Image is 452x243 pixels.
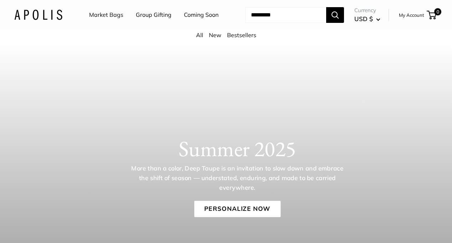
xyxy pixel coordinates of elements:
button: USD $ [354,13,380,25]
a: 0 [427,11,436,19]
span: USD $ [354,15,373,23]
button: Search [326,7,344,23]
img: Apolis [14,10,62,20]
h1: Summer 2025 [36,136,438,162]
p: More than a color, Deep Taupe is an invitation to slow down and embrace the shift of season — und... [127,164,348,193]
a: Bestsellers [227,31,256,39]
a: All [196,31,203,39]
a: Coming Soon [184,10,219,20]
a: Personalize Now [194,201,281,217]
a: My Account [399,11,424,19]
span: Currency [354,5,380,15]
span: 0 [434,8,441,15]
a: Group Gifting [136,10,171,20]
a: New [209,31,221,39]
input: Search... [245,7,326,23]
a: Market Bags [89,10,123,20]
